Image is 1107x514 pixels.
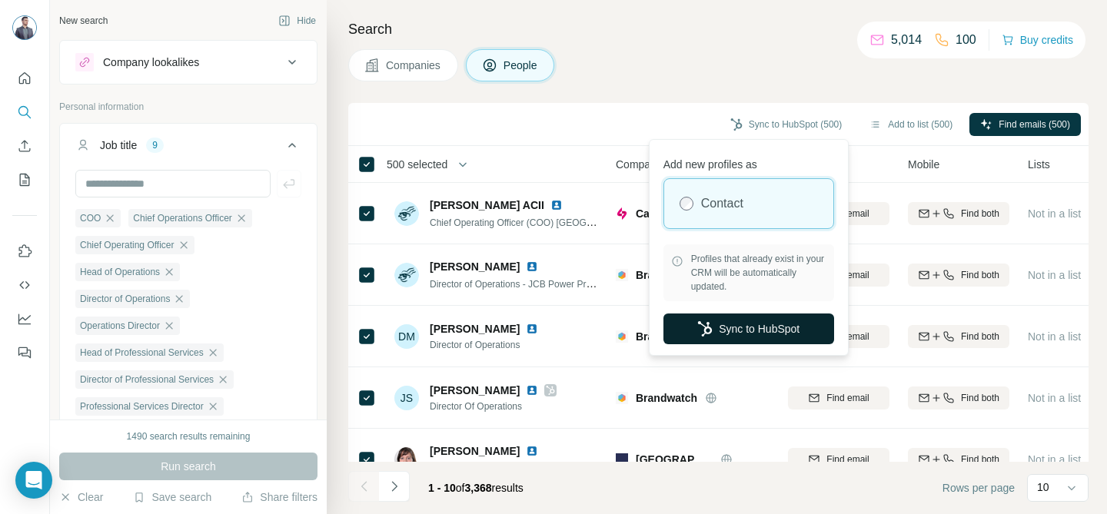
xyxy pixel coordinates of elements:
span: Not in a list [1028,330,1081,343]
button: Find both [908,448,1009,471]
span: COO [80,211,101,225]
button: Dashboard [12,305,37,333]
span: Not in a list [1028,392,1081,404]
span: Find both [961,391,999,405]
span: Chief Operating Officer [80,238,175,252]
span: Not in a list [1028,207,1081,220]
button: Share filters [241,489,317,505]
span: of [456,482,465,494]
span: Brandwatch [636,329,697,344]
span: Chief Operating Officer (COO) [GEOGRAPHIC_DATA] [430,216,652,228]
button: Sync to HubSpot (500) [720,113,853,136]
span: People [504,58,539,73]
span: Find both [961,268,999,282]
button: Quick start [12,65,37,92]
span: Canopius [636,206,685,221]
div: DM [394,324,419,349]
span: Director of Operations - JCB Power Products [430,277,613,290]
button: Navigate to next page [379,471,410,502]
button: Find email [788,386,889,410]
span: Not in a list [1028,269,1081,281]
button: My lists [12,166,37,194]
img: Avatar [394,447,419,472]
button: Enrich CSV [12,132,37,160]
p: Add new profiles as [663,151,834,172]
span: [PERSON_NAME] [430,321,520,337]
span: Head of Professional Services [80,346,204,360]
img: Avatar [12,15,37,40]
button: Save search [133,489,211,505]
span: [GEOGRAPHIC_DATA] [636,453,751,466]
p: 10 [1037,479,1049,495]
span: Company [616,157,662,172]
span: Mobile [908,157,939,172]
img: Logo of London Business School [616,453,628,466]
p: Personal information [59,100,317,114]
span: Lists [1028,157,1050,172]
span: Find both [961,453,999,466]
button: Clear [59,489,103,505]
img: Avatar [394,263,419,287]
button: Use Surfe API [12,271,37,299]
button: Hide [268,9,327,32]
button: Find both [908,202,1009,225]
img: Logo of Brandwatch [616,392,628,404]
button: Search [12,98,37,126]
span: [PERSON_NAME] [430,383,520,398]
span: [PERSON_NAME] ACII [430,197,544,213]
img: LinkedIn logo [526,323,538,335]
span: Chief Operations Officer [133,211,232,225]
button: Use Surfe on LinkedIn [12,237,37,265]
img: Logo of Brandwatch [616,330,628,343]
span: Rows per page [942,480,1015,496]
div: JS [394,386,419,410]
div: 1490 search results remaining [127,429,251,443]
div: Job title [100,138,137,153]
img: Avatar [394,201,419,226]
span: Not in a list [1028,453,1081,466]
span: Find both [961,207,999,221]
button: Find both [908,386,1009,410]
div: New search [59,14,108,28]
div: Open Intercom Messenger [15,462,52,499]
span: 500 selected [387,157,447,172]
span: Profiles that already exist in your CRM will be automatically updated. [691,252,826,293]
button: Company lookalikes [60,44,317,81]
span: Find email [826,391,869,405]
span: Brandwatch [636,267,697,283]
img: LinkedIn logo [526,445,538,457]
button: Job title9 [60,127,317,170]
span: Brandwatch [636,390,697,406]
span: Director of Professional Services [80,373,214,386]
span: [PERSON_NAME] [430,259,520,274]
button: Find emails (500) [969,113,1081,136]
span: 1 - 10 [428,482,456,494]
span: Find both [961,330,999,343]
img: LinkedIn logo [526,260,538,273]
p: 5,014 [891,31,922,49]
span: results [428,482,524,494]
button: Sync to HubSpot [663,313,834,344]
span: Professional Services Director [80,400,204,413]
div: Company lookalikes [103,55,199,70]
span: Director Of Operations [430,400,557,413]
button: Add to list (500) [859,113,963,136]
h4: Search [348,18,1089,40]
div: 9 [146,138,164,152]
label: Contact [701,194,743,213]
img: LinkedIn logo [526,384,538,396]
button: Feedback [12,339,37,366]
img: LinkedIn logo [550,199,563,211]
span: Head of Operations [80,265,160,279]
span: Director of Operations [80,292,170,306]
span: Companies [386,58,442,73]
img: Logo of Canopius [616,207,628,220]
button: Buy credits [1002,29,1073,51]
span: Director of Operations [430,338,557,352]
span: Operations Director [80,319,160,333]
p: 100 [956,31,976,49]
button: Find both [908,325,1009,348]
span: [PERSON_NAME] [430,443,520,459]
span: Find email [826,453,869,466]
button: Find email [788,448,889,471]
